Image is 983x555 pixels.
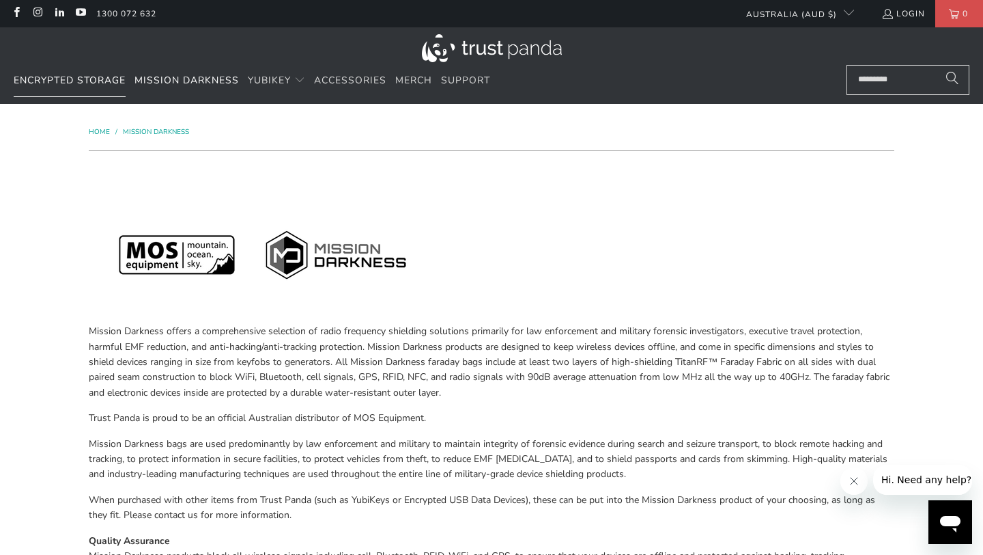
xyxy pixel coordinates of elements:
a: Encrypted Storage [14,65,126,97]
iframe: Message from company [873,465,972,495]
span: Mission Darkness [134,74,239,87]
span: Accessories [314,74,386,87]
nav: Translation missing: en.navigation.header.main_nav [14,65,490,97]
span: Support [441,74,490,87]
a: Support [441,65,490,97]
a: Merch [395,65,432,97]
strong: Quality Assurance [89,534,170,547]
iframe: Button to launch messaging window [928,500,972,544]
a: Trust Panda Australia on YouTube [74,8,86,19]
iframe: Close message [840,468,868,495]
a: Mission Darkness [134,65,239,97]
a: Mission Darkness [123,127,189,137]
summary: YubiKey [248,65,305,97]
a: Trust Panda Australia on Instagram [31,8,43,19]
a: Home [89,127,112,137]
a: Trust Panda Australia on LinkedIn [53,8,65,19]
input: Search... [846,65,969,95]
a: Login [881,6,925,21]
a: 1300 072 632 [96,6,156,21]
p: Mission Darkness offers a comprehensive selection of radio frequency shielding solutions primaril... [89,324,894,401]
p: Mission Darkness bags are used predominantly by law enforcement and military to maintain integrit... [89,437,894,483]
span: / [115,127,117,137]
span: Encrypted Storage [14,74,126,87]
span: YubiKey [248,74,291,87]
span: radio signals with 90dB average attenuation from low MHz all the way up to 40GHz [449,370,809,383]
a: Trust Panda Australia on Facebook [10,8,22,19]
a: Accessories [314,65,386,97]
span: Merch [395,74,432,87]
p: When purchased with other items from Trust Panda (such as YubiKeys or Encrypted USB Data Devices)... [89,493,894,524]
span: Home [89,127,110,137]
button: Search [935,65,969,95]
img: Trust Panda Australia [422,34,562,62]
p: Trust Panda is proud to be an official Australian distributor of MOS Equipment. [89,411,894,426]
